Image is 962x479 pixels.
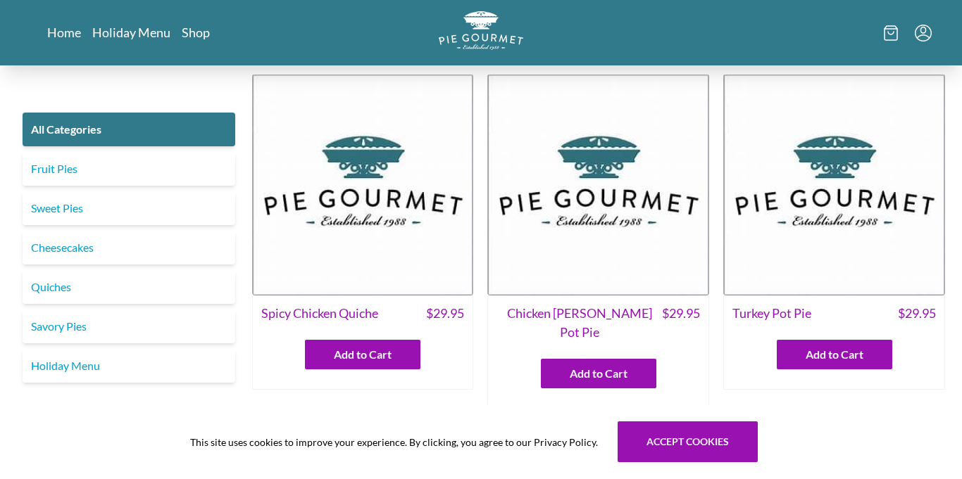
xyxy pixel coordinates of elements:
[334,346,392,363] span: Add to Cart
[23,152,235,186] a: Fruit Pies
[23,191,235,225] a: Sweet Pies
[570,365,627,382] span: Add to Cart
[92,24,170,41] a: Holiday Menu
[190,435,598,449] span: This site uses cookies to improve your experience. By clicking, you agree to our Privacy Policy.
[439,11,523,54] a: Logo
[915,25,932,41] button: Menu
[23,231,235,264] a: Cheesecakes
[47,24,81,41] a: Home
[261,304,378,323] span: Spicy Chicken Quiche
[182,24,210,41] a: Shop
[662,304,700,342] span: $ 29.95
[23,309,235,343] a: Savory Pies
[496,304,662,342] span: Chicken [PERSON_NAME] Pot Pie
[898,304,936,323] span: $ 29.95
[777,340,892,369] button: Add to Cart
[23,349,235,383] a: Holiday Menu
[541,359,656,388] button: Add to Cart
[806,346,863,363] span: Add to Cart
[305,340,420,369] button: Add to Cart
[252,74,474,295] img: Spicy Chicken Quiche
[618,421,758,462] button: Accept cookies
[439,11,523,50] img: logo
[732,304,811,323] span: Turkey Pot Pie
[487,74,709,295] img: Chicken Curry Pot Pie
[426,304,464,323] span: $ 29.95
[23,270,235,304] a: Quiches
[23,113,235,146] a: All Categories
[723,74,945,295] img: Turkey Pot Pie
